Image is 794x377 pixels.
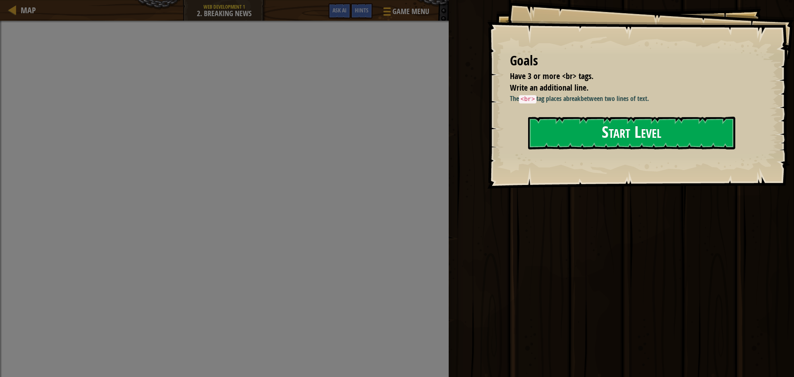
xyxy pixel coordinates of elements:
[510,70,593,82] span: Have 3 or more <br> tags.
[377,3,434,23] button: Game Menu
[17,5,36,16] a: Map
[21,5,36,16] span: Map
[332,6,347,14] span: Ask AI
[500,70,746,82] li: Have 3 or more <br> tags.
[510,51,748,70] div: Goals
[566,94,581,103] strong: break
[500,82,746,94] li: Write an additional line.
[392,6,429,17] span: Game Menu
[510,82,588,93] span: Write an additional line.
[519,95,537,103] code: <br>
[355,6,368,14] span: Hints
[328,3,351,19] button: Ask AI
[510,94,754,104] p: The tag places a between two lines of text.
[528,117,735,149] button: Start Level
